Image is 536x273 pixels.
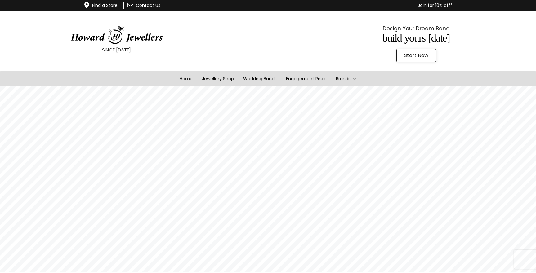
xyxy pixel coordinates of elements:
a: Brands [331,71,361,86]
a: Home [175,71,197,86]
a: Engagement Rings [281,71,331,86]
a: Find a Store [92,2,118,8]
p: Join for 10% off* [197,2,453,9]
p: Design Your Dream Band [315,24,517,33]
a: Jewellery Shop [197,71,239,86]
span: Start Now [404,53,428,58]
a: Contact Us [136,2,160,8]
p: SINCE [DATE] [16,46,217,54]
img: HowardJewellersLogo-04 [70,26,163,44]
a: Start Now [396,49,436,62]
a: Wedding Bands [239,71,281,86]
span: Build Yours [DATE] [382,32,450,44]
